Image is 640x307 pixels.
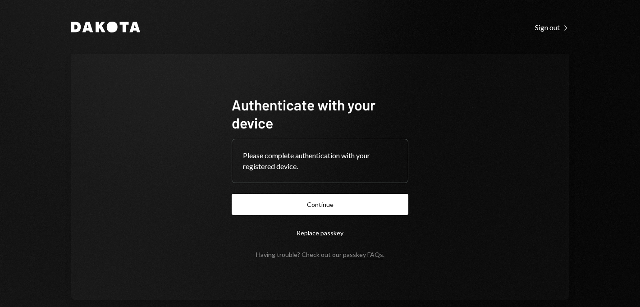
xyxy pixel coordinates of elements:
[232,222,408,243] button: Replace passkey
[535,22,569,32] a: Sign out
[232,96,408,132] h1: Authenticate with your device
[343,251,383,259] a: passkey FAQs
[256,251,384,258] div: Having trouble? Check out our .
[232,194,408,215] button: Continue
[535,23,569,32] div: Sign out
[243,150,397,172] div: Please complete authentication with your registered device.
